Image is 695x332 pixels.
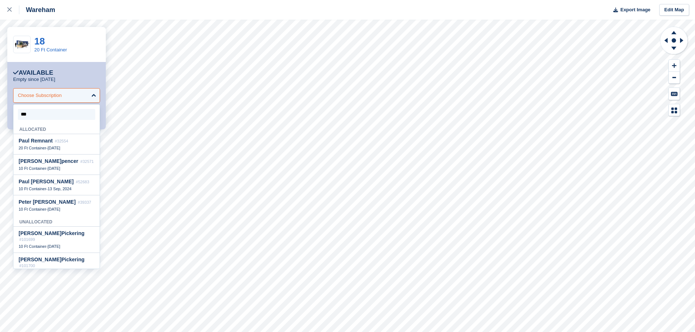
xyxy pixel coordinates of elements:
[19,230,85,236] span: [PERSON_NAME] ickering
[19,263,35,268] span: #101700
[19,244,94,249] div: -
[13,215,100,227] div: Unallocated
[48,244,61,249] span: [DATE]
[13,123,100,134] div: Allocated
[19,186,94,191] div: -
[19,138,22,144] span: P
[58,187,60,191] span: p
[19,179,22,184] span: P
[19,207,94,212] div: -
[19,145,94,151] div: -
[19,199,22,205] span: P
[19,166,94,171] div: -
[48,146,61,150] span: [DATE]
[19,237,35,242] span: #101699
[19,166,46,171] span: 10 Ft Container
[48,207,61,211] span: [DATE]
[48,166,61,171] span: [DATE]
[18,92,62,99] div: Choose Subscription
[19,207,46,211] span: 10 Ft Container
[61,230,65,236] span: P
[19,146,46,150] span: 20 Ft Container
[620,6,650,13] span: Export Image
[609,4,650,16] button: Export Image
[19,199,76,205] span: eter [PERSON_NAME]
[13,38,30,51] img: 20-ft-container.jpg
[669,60,680,72] button: Zoom In
[19,158,78,164] span: [PERSON_NAME] encer
[48,187,72,191] span: 13 Se , 2024
[669,72,680,84] button: Zoom Out
[34,47,67,52] a: 20 Ft Container
[55,139,68,143] span: #32554
[61,158,65,164] span: p
[61,257,65,262] span: P
[19,5,55,14] div: Wareham
[13,69,53,77] div: Available
[19,138,53,144] span: aul Remnant
[78,200,91,204] span: #39337
[669,88,680,100] button: Keyboard Shortcuts
[76,180,89,184] span: #52683
[19,244,46,249] span: 10 Ft Container
[659,4,689,16] a: Edit Map
[34,36,45,47] a: 18
[19,257,85,262] span: [PERSON_NAME] ickering
[669,104,680,116] button: Map Legend
[19,187,46,191] span: 10 Ft Container
[19,179,74,184] span: aul [PERSON_NAME]
[13,77,55,82] p: Empty since [DATE]
[80,159,94,164] span: #32571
